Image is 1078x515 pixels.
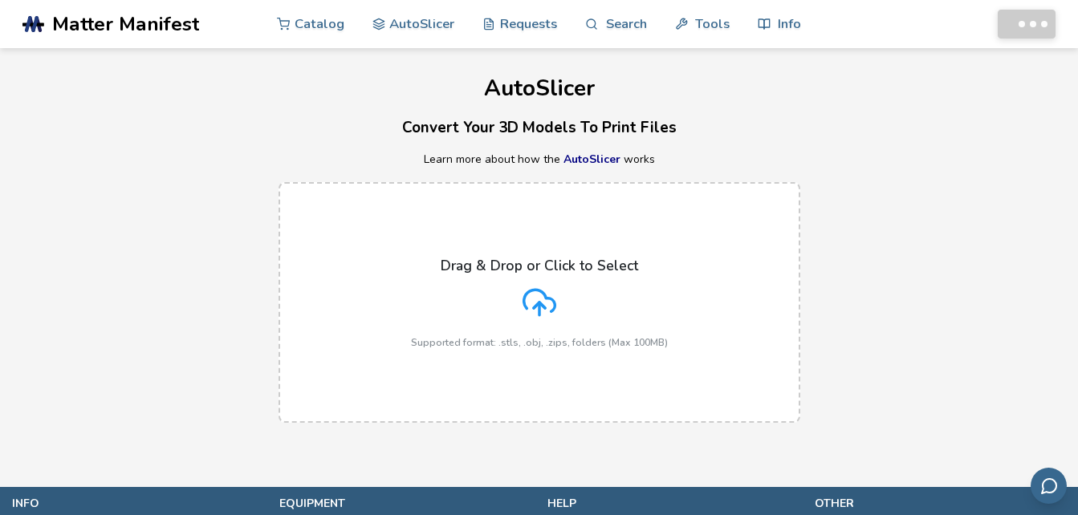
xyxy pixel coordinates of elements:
[441,257,638,274] p: Drag & Drop or Click to Select
[12,495,263,512] p: info
[815,495,1066,512] p: other
[547,495,799,512] p: help
[1031,468,1067,504] button: Send feedback via email
[52,13,199,35] span: Matter Manifest
[279,495,531,512] p: equipment
[411,337,668,348] p: Supported format: .stls, .obj, .zips, folders (Max 100MB)
[563,152,620,167] a: AutoSlicer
